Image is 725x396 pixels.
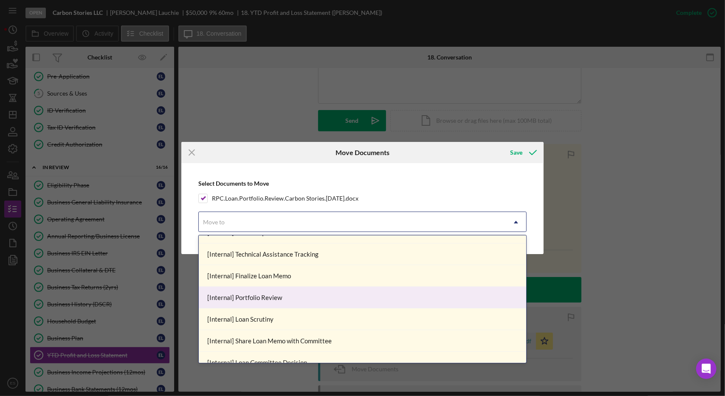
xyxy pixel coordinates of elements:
[199,330,527,352] div: [Internal] Share Loan Memo with Committee
[199,352,527,373] div: [Internal] Loan Committee Decision
[510,144,522,161] div: Save
[203,219,225,226] div: Move to
[212,194,358,203] label: RPC.Loan.Portfolio.Review.Carbon Stories.[DATE].docx
[502,144,544,161] button: Save
[199,287,527,308] div: [Internal] Portfolio Review
[199,308,527,330] div: [Internal] Loan Scrutiny
[336,149,389,156] h6: Move Documents
[199,265,527,287] div: [Internal] Finalize Loan Memo
[198,180,269,187] b: Select Documents to Move
[696,359,717,379] div: Open Intercom Messenger
[199,243,527,265] div: [Internal] Technical Assistance Tracking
